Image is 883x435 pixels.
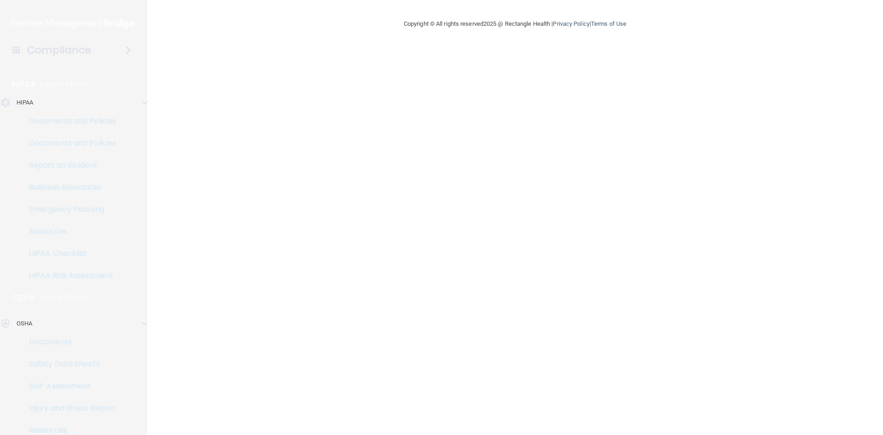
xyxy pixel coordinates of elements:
[6,337,132,347] p: Documents
[347,9,683,39] div: Copyright © All rights reserved 2025 @ Rectangle Health | |
[12,292,35,303] p: OSHA
[6,139,132,148] p: Documents and Policies
[6,404,132,413] p: Injury and Illness Report
[40,292,89,303] p: Learn More!
[6,249,132,258] p: HIPAA Checklist
[6,116,132,126] p: Documents and Policies
[6,426,132,435] p: Resources
[553,20,589,27] a: Privacy Policy
[40,79,89,90] p: Learn More!
[27,44,91,57] h4: Compliance
[6,227,132,236] p: Resources
[6,205,132,214] p: Emergency Planning
[6,382,132,391] p: Self-Assessment
[17,97,34,108] p: HIPAA
[6,271,132,280] p: HIPAA Risk Assessment
[6,161,132,170] p: Report an Incident
[11,14,136,33] img: PMB logo
[591,20,626,27] a: Terms of Use
[6,183,132,192] p: Business Associates
[17,318,32,329] p: OSHA
[12,79,36,90] p: HIPAA
[6,360,132,369] p: Safety Data Sheets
